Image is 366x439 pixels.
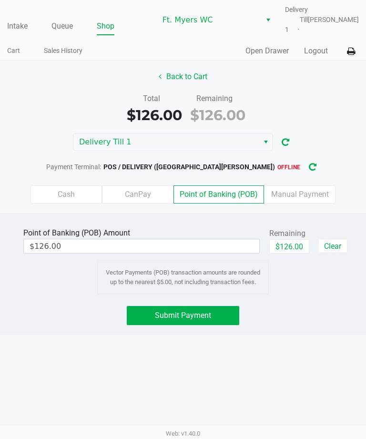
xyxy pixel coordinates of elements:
[173,185,264,204] label: Point of Banking (POB)
[190,93,239,104] div: Remaining
[7,45,20,57] a: Cart
[318,239,347,253] button: Clear
[23,227,134,239] div: Point of Banking (POB) Amount
[46,163,101,171] span: Payment Terminal:
[79,136,253,148] span: Delivery Till 1
[102,185,173,204] label: CanPay
[190,104,239,126] div: $126.00
[259,133,273,151] button: Select
[269,239,309,254] button: $126.00
[51,20,73,33] a: Queue
[97,20,114,33] a: Shop
[245,45,289,57] button: Open Drawer
[127,93,176,104] div: Total
[127,104,176,126] div: $126.00
[264,185,335,204] label: Manual Payment
[44,45,82,57] a: Sales History
[155,311,211,320] span: Submit Payment
[166,430,200,437] span: Web: v1.40.0
[103,163,275,171] span: POS / DELIVERY ([GEOGRAPHIC_DATA][PERSON_NAME])
[308,15,359,25] span: [PERSON_NAME]
[163,14,255,26] span: Ft. Myers WC
[7,20,28,33] a: Intake
[97,260,269,294] div: Vector Payments (POB) transaction amounts are rounded up to the nearest $5.00, not including tran...
[277,164,300,171] span: offline
[127,306,239,325] button: Submit Payment
[152,68,213,86] button: Back to Cart
[261,11,275,29] button: Select
[304,45,328,57] button: Logout
[285,5,308,35] span: Delivery Till 1
[269,228,309,239] div: Remaining
[30,185,102,204] label: Cash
